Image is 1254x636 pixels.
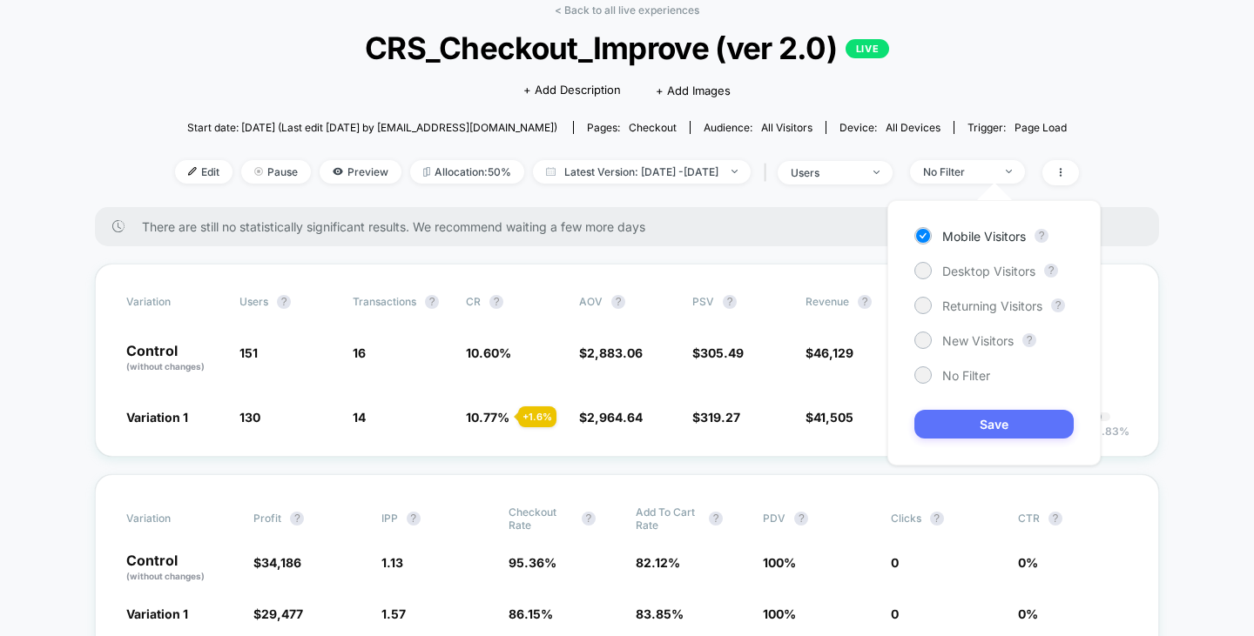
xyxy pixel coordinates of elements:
[587,121,677,134] div: Pages:
[813,410,853,425] span: 41,505
[582,512,596,526] button: ?
[636,555,680,570] span: 82.12 %
[126,410,188,425] span: Variation 1
[126,553,236,583] p: Control
[1015,121,1067,134] span: Page Load
[942,298,1042,313] span: Returning Visitors
[636,606,684,621] span: 83.85 %
[1018,606,1038,621] span: 0 %
[466,295,481,308] span: CR
[253,606,303,621] span: $
[700,345,744,360] span: 305.49
[423,167,430,177] img: rebalance
[1018,512,1040,525] span: CTR
[692,410,740,425] span: $
[126,505,222,532] span: Variation
[1035,229,1048,243] button: ?
[253,512,281,525] span: Profit
[407,512,421,526] button: ?
[489,295,503,309] button: ?
[942,229,1026,244] span: Mobile Visitors
[320,160,401,184] span: Preview
[930,512,944,526] button: ?
[692,345,744,360] span: $
[709,512,723,526] button: ?
[518,406,556,427] div: + 1.6 %
[942,333,1014,348] span: New Visitors
[523,82,621,99] span: + Add Description
[188,167,197,176] img: edit
[579,410,643,425] span: $
[466,345,511,360] span: 10.60 %
[290,512,304,526] button: ?
[587,410,643,425] span: 2,964.64
[381,606,406,621] span: 1.57
[763,555,796,570] span: 100 %
[636,505,700,532] span: Add To Cart Rate
[353,295,416,308] span: Transactions
[509,606,553,621] span: 86.15 %
[1022,333,1036,347] button: ?
[353,345,366,360] span: 16
[353,410,366,425] span: 14
[126,361,205,372] span: (without changes)
[381,555,403,570] span: 1.13
[175,160,233,184] span: Edit
[923,165,993,178] div: No Filter
[826,121,954,134] span: Device:
[261,555,301,570] span: 34,186
[126,571,205,581] span: (without changes)
[509,555,556,570] span: 95.36 %
[579,295,603,308] span: AOV
[806,345,853,360] span: $
[261,606,303,621] span: 29,477
[381,512,398,525] span: IPP
[794,512,808,526] button: ?
[239,295,268,308] span: users
[731,170,738,173] img: end
[253,555,301,570] span: $
[873,171,880,174] img: end
[763,512,785,525] span: PDV
[1018,555,1038,570] span: 0 %
[891,606,899,621] span: 0
[509,505,573,532] span: Checkout Rate
[587,345,643,360] span: 2,883.06
[891,512,921,525] span: Clicks
[220,30,1034,66] span: CRS_Checkout_Improve (ver 2.0)
[142,219,1124,234] span: There are still no statistically significant results. We recommend waiting a few more days
[1044,264,1058,278] button: ?
[891,555,899,570] span: 0
[700,410,740,425] span: 319.27
[126,606,188,621] span: Variation 1
[239,345,258,360] span: 151
[466,410,509,425] span: 10.77 %
[692,295,714,308] span: PSV
[813,345,853,360] span: 46,129
[546,167,556,176] img: calendar
[806,410,853,425] span: $
[761,121,812,134] span: All Visitors
[858,295,872,309] button: ?
[1006,170,1012,173] img: end
[942,368,990,383] span: No Filter
[579,345,643,360] span: $
[533,160,751,184] span: Latest Version: [DATE] - [DATE]
[656,84,731,97] span: + Add Images
[723,295,737,309] button: ?
[763,606,796,621] span: 100 %
[425,295,439,309] button: ?
[241,160,311,184] span: Pause
[942,264,1035,278] span: Desktop Visitors
[126,295,222,309] span: Variation
[1048,512,1062,526] button: ?
[277,295,291,309] button: ?
[967,121,1067,134] div: Trigger:
[187,121,557,134] span: Start date: [DATE] (Last edit [DATE] by [EMAIL_ADDRESS][DOMAIN_NAME])
[629,121,677,134] span: checkout
[791,166,860,179] div: users
[846,39,889,58] p: LIVE
[1051,298,1065,312] button: ?
[254,167,263,176] img: end
[611,295,625,309] button: ?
